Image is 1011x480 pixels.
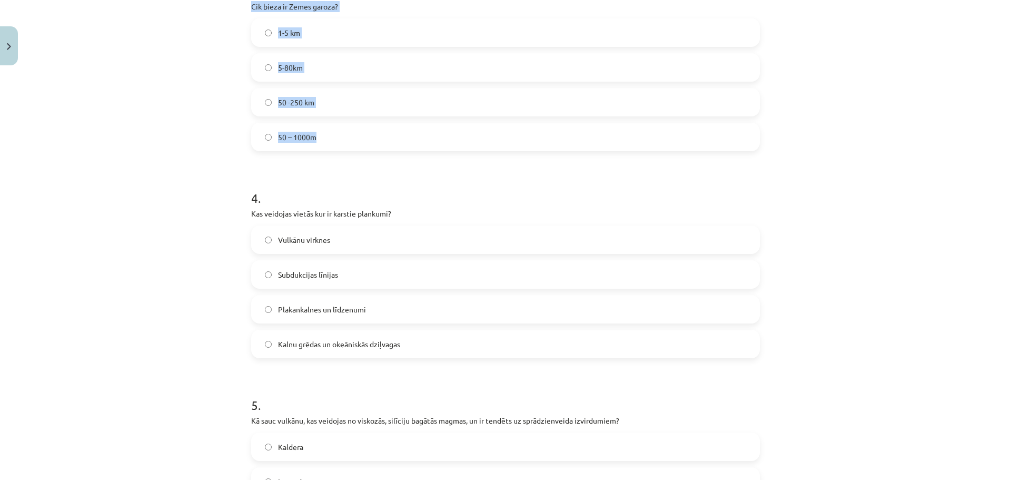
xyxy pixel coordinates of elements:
[278,234,330,246] span: Vulkānu virknes
[251,1,760,12] p: Cik bieza ir Zemes garoza?
[265,99,272,106] input: 50 -250 km
[265,134,272,141] input: 50 – 1000m
[278,304,366,315] span: Plakankalnes un līdzenumi
[265,341,272,348] input: Kalnu grēdas un okeāniskās dziļvagas
[251,379,760,412] h1: 5 .
[278,97,314,108] span: 50 -250 km
[278,62,303,73] span: 5-80km
[251,208,760,219] p: Kas veidojas vietās kur ir karstie plankumi?
[251,172,760,205] h1: 4 .
[278,27,300,38] span: 1-5 km
[278,269,338,280] span: Subdukcijas līnijas
[265,444,272,450] input: Kaldera
[278,339,400,350] span: Kalnu grēdas un okeāniskās dziļvagas
[251,415,760,426] p: Kā sauc vulkānu, kas veidojas no viskozās, silīciju bagātās magmas, un ir tendēts uz sprādzienvei...
[265,271,272,278] input: Subdukcijas līnijas
[278,442,303,453] span: Kaldera
[265,30,272,36] input: 1-5 km
[265,237,272,243] input: Vulkānu virknes
[265,306,272,313] input: Plakankalnes un līdzenumi
[265,64,272,71] input: 5-80km
[7,43,11,50] img: icon-close-lesson-0947bae3869378f0d4975bcd49f059093ad1ed9edebbc8119c70593378902aed.svg
[278,132,316,143] span: 50 – 1000m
